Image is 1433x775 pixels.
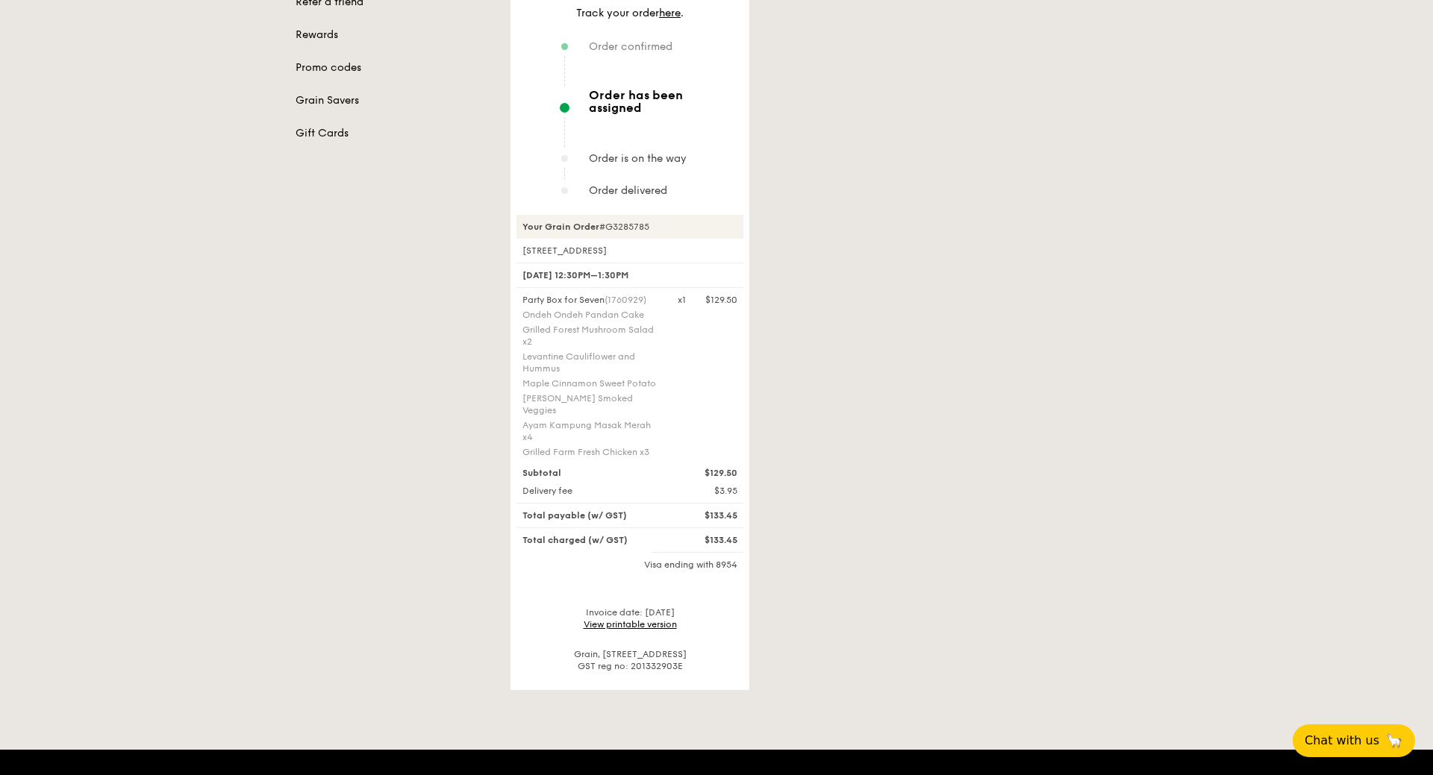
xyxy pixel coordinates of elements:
[589,40,672,53] span: Order confirmed
[659,7,681,19] a: here
[296,60,493,75] a: Promo codes
[584,619,677,630] a: View printable version
[522,222,599,232] strong: Your Grain Order
[513,485,669,497] div: Delivery fee
[522,324,660,348] div: Grilled Forest Mushroom Salad x2
[516,6,743,21] div: Track your order .
[1385,732,1403,750] span: 🦙
[522,419,660,443] div: Ayam Kampung Masak Merah x4
[1305,732,1379,750] span: Chat with us
[589,89,737,114] span: Order has been assigned
[516,559,743,571] div: Visa ending with 8954
[1293,724,1415,757] button: Chat with us🦙
[669,485,746,497] div: $3.95
[522,446,660,458] div: Grilled Farm Fresh Chicken x3
[605,295,646,305] span: (1760929)
[522,351,660,374] div: Levantine Cauliflower and Hummus
[516,648,743,672] div: Grain, [STREET_ADDRESS] GST reg no: 201332903E
[669,509,746,521] div: $133.45
[522,392,660,416] div: [PERSON_NAME] Smoked Veggies
[296,28,493,43] a: Rewards
[516,215,743,239] div: #G3285785
[669,467,746,479] div: $129.50
[513,467,669,479] div: Subtotal
[522,510,627,521] span: Total payable (w/ GST)
[516,245,743,257] div: [STREET_ADDRESS]
[589,152,687,165] span: Order is on the way
[678,294,686,306] div: x1
[296,93,493,108] a: Grain Savers
[705,294,737,306] div: $129.50
[522,377,660,389] div: Maple Cinnamon Sweet Potato
[296,126,493,141] a: Gift Cards
[516,263,743,288] div: [DATE] 12:30PM–1:30PM
[522,309,660,321] div: Ondeh Ondeh Pandan Cake
[516,606,743,630] div: Invoice date: [DATE]
[669,534,746,546] div: $133.45
[589,184,667,197] span: Order delivered
[513,534,669,546] div: Total charged (w/ GST)
[522,294,660,306] div: Party Box for Seven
